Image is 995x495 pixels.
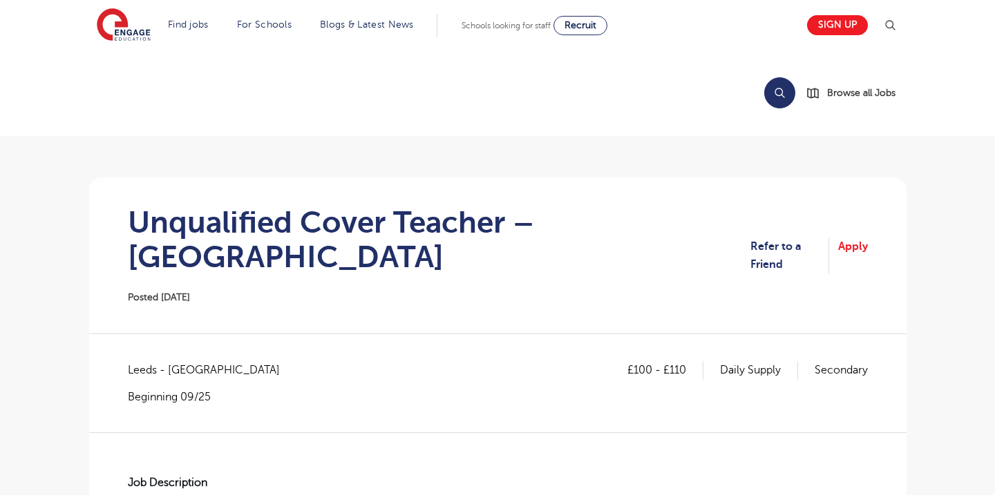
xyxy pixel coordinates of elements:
span: Posted [DATE] [128,292,190,302]
span: Recruit [565,20,596,30]
h1: Unqualified Cover Teacher – [GEOGRAPHIC_DATA] [128,205,751,274]
a: For Schools [237,19,292,30]
a: Sign up [807,15,868,35]
a: Refer to a Friend [750,237,828,274]
a: Blogs & Latest News [320,19,414,30]
span: Schools looking for staff [462,21,551,30]
span: Browse all Jobs [827,85,895,101]
p: Secondary [815,361,868,379]
a: Find jobs [168,19,209,30]
p: Beginning 09/25 [128,389,294,405]
p: Daily Supply [720,361,798,379]
img: Engage Education [97,8,151,43]
a: Recruit [553,16,607,35]
button: Search [764,77,795,108]
a: Apply [838,237,868,274]
p: £100 - £110 [627,361,703,379]
strong: Job Description [128,476,207,489]
span: Leeds - [GEOGRAPHIC_DATA] [128,361,294,379]
a: Browse all Jobs [806,85,907,101]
